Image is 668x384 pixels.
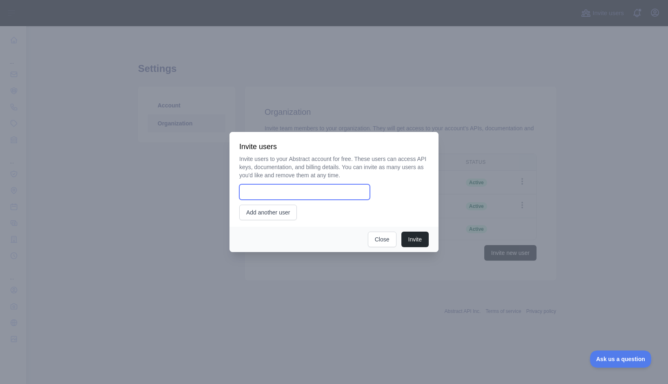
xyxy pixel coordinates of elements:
[368,232,396,247] button: Close
[239,205,297,220] button: Add another user
[239,142,429,152] h3: Invite users
[590,351,652,368] iframe: Toggle Customer Support
[239,155,429,179] p: Invite users to your Abstract account for free. These users can access API keys, documentation, a...
[401,232,429,247] button: Invite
